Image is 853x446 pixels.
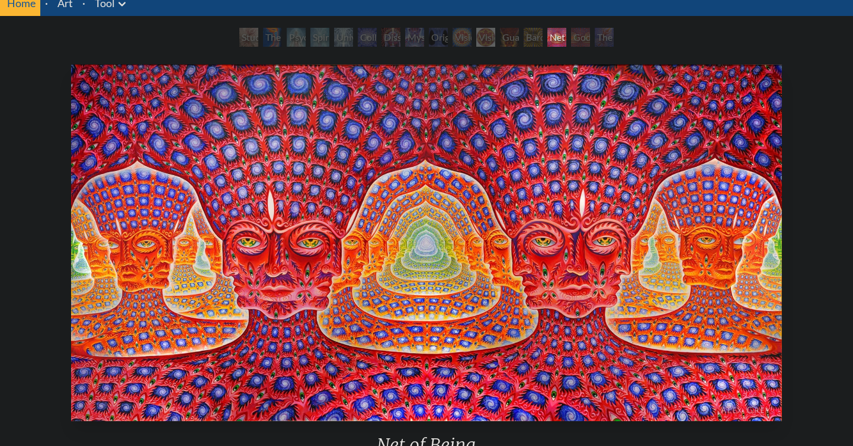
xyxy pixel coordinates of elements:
div: Original Face [429,28,448,47]
div: Study for the Great Turn [239,28,258,47]
div: Mystic Eye [405,28,424,47]
div: The Torch [263,28,282,47]
div: Net of Being [547,28,566,47]
div: Collective Vision [358,28,377,47]
div: Dissectional Art for Tool's Lateralus CD [381,28,400,47]
div: Guardian of Infinite Vision [500,28,519,47]
div: Godself [571,28,590,47]
div: Psychic Energy System [287,28,306,47]
div: Spiritual Energy System [310,28,329,47]
div: The Great Turn [595,28,614,47]
div: Vision Crystal Tondo [476,28,495,47]
div: Universal Mind Lattice [334,28,353,47]
img: Net-of-Being-2021-Alex-Grey-watermarked.jpeg [71,64,782,421]
div: Bardo Being [524,28,543,47]
div: Vision Crystal [453,28,472,47]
